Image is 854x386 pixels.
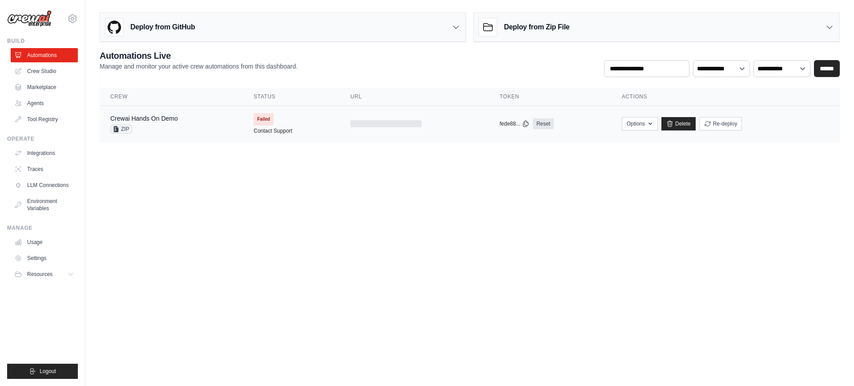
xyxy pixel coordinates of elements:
a: Reset [533,118,554,129]
a: Marketplace [11,80,78,94]
a: Tool Registry [11,112,78,126]
a: Contact Support [254,127,292,134]
a: Traces [11,162,78,176]
div: Build [7,37,78,45]
a: Agents [11,96,78,110]
h3: Deploy from GitHub [130,22,195,33]
div: Manage [7,224,78,232]
img: Logo [7,10,52,27]
p: Manage and monitor your active crew automations from this dashboard. [100,62,298,71]
button: Logout [7,364,78,379]
a: LLM Connections [11,178,78,192]
th: Actions [611,88,840,106]
a: Integrations [11,146,78,160]
th: Crew [100,88,243,106]
div: Operate [7,135,78,142]
span: Failed [254,113,274,126]
button: fede88... [500,120,529,127]
th: Token [489,88,611,106]
a: Crewai Hands On Demo [110,115,178,122]
a: Settings [11,251,78,265]
a: Crew Studio [11,64,78,78]
a: Delete [661,117,696,130]
img: GitHub Logo [105,18,123,36]
span: ZIP [110,125,132,134]
button: Options [622,117,658,130]
h3: Deploy from Zip File [504,22,569,33]
th: URL [340,88,489,106]
button: Re-deploy [699,117,742,130]
span: Logout [40,368,56,375]
h2: Automations Live [100,49,298,62]
span: Resources [27,271,52,278]
a: Automations [11,48,78,62]
th: Status [243,88,339,106]
a: Usage [11,235,78,249]
button: Resources [11,267,78,281]
a: Environment Variables [11,194,78,215]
